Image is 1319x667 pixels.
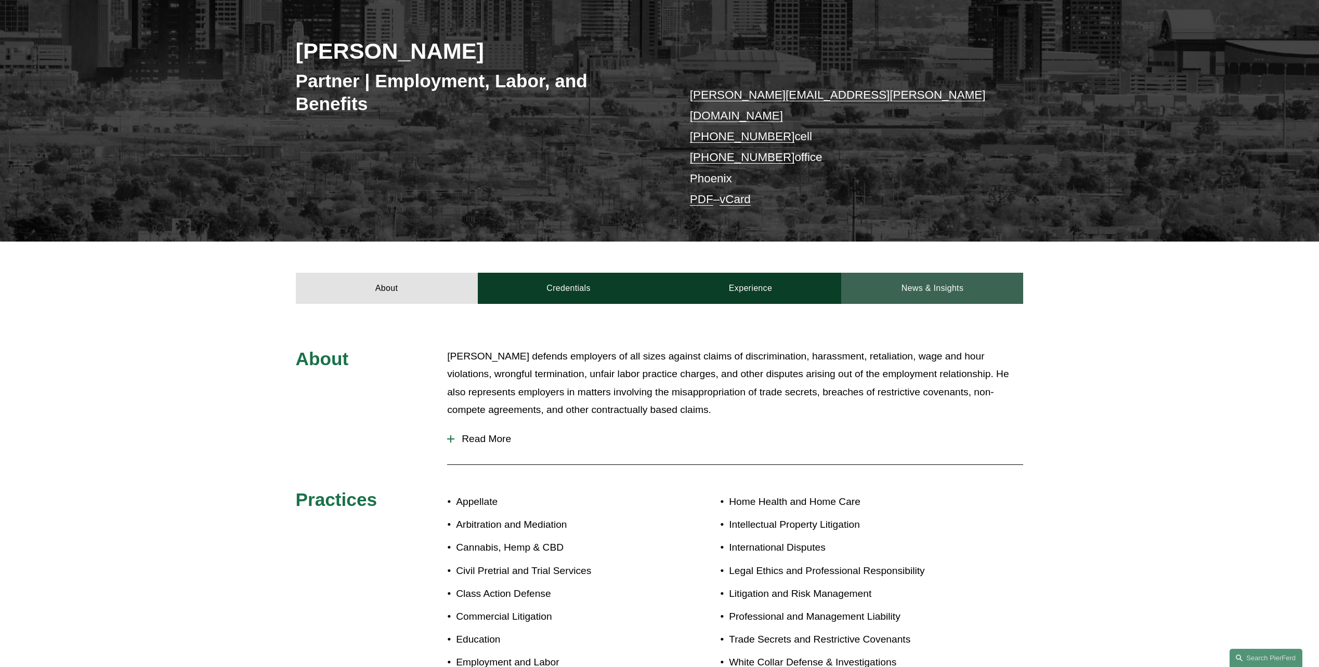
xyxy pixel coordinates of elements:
a: News & Insights [841,273,1023,304]
p: Home Health and Home Care [729,493,963,511]
p: Professional and Management Liability [729,608,963,626]
p: Civil Pretrial and Trial Services [456,562,659,580]
h2: [PERSON_NAME] [296,37,660,64]
p: Class Action Defense [456,585,659,603]
a: Credentials [478,273,660,304]
p: International Disputes [729,539,963,557]
p: Litigation and Risk Management [729,585,963,603]
a: [PHONE_NUMBER] [690,151,795,164]
p: Trade Secrets and Restrictive Covenants [729,631,963,649]
span: Read More [454,433,1023,445]
span: About [296,349,349,369]
button: Read More [447,425,1023,452]
h3: Partner | Employment, Labor, and Benefits [296,70,660,115]
a: PDF [690,193,713,206]
p: cell office Phoenix – [690,85,993,210]
p: Commercial Litigation [456,608,659,626]
span: Practices [296,489,377,510]
p: Intellectual Property Litigation [729,516,963,534]
a: About [296,273,478,304]
p: Legal Ethics and Professional Responsibility [729,562,963,580]
a: [PERSON_NAME][EMAIL_ADDRESS][PERSON_NAME][DOMAIN_NAME] [690,88,986,122]
p: Arbitration and Mediation [456,516,659,534]
a: vCard [720,193,751,206]
p: Education [456,631,659,649]
a: Search this site [1230,649,1302,667]
p: Cannabis, Hemp & CBD [456,539,659,557]
a: [PHONE_NUMBER] [690,130,795,143]
a: Experience [660,273,842,304]
p: [PERSON_NAME] defends employers of all sizes against claims of discrimination, harassment, retali... [447,348,1023,419]
p: Appellate [456,493,659,511]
